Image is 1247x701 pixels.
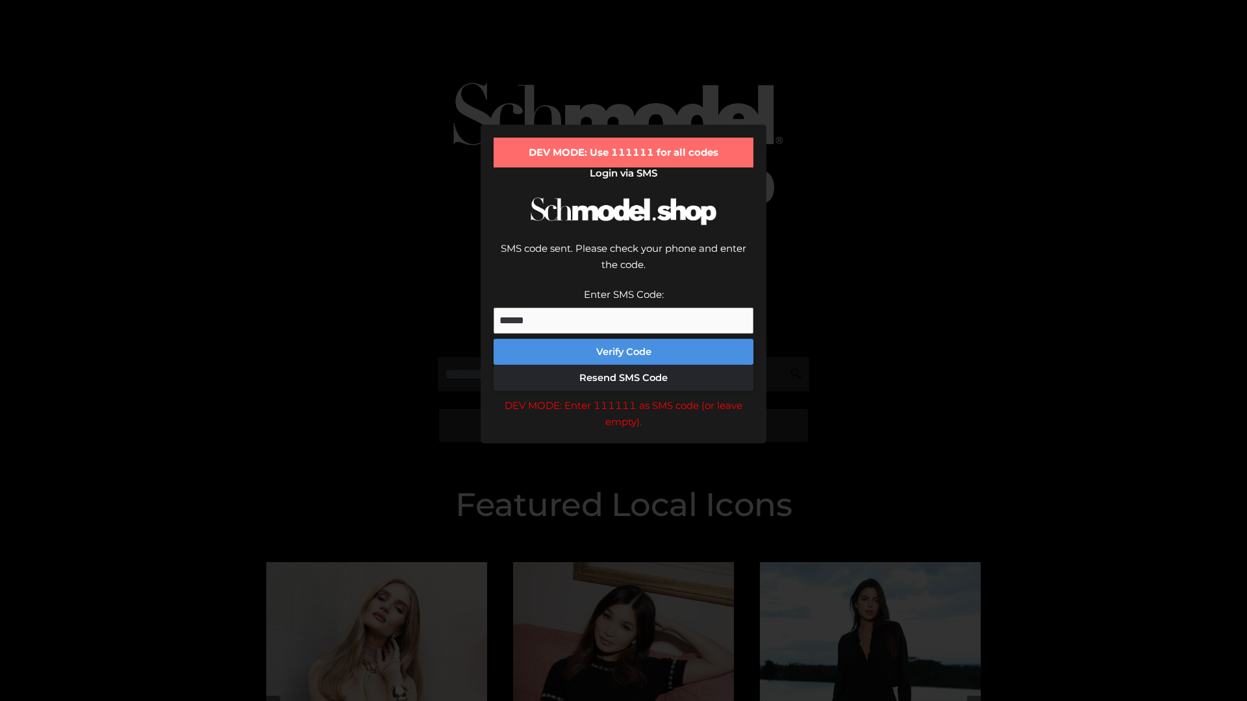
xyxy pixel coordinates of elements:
h2: Login via SMS [494,167,753,179]
div: SMS code sent. Please check your phone and enter the code. [494,240,753,286]
button: Resend SMS Code [494,365,753,391]
div: DEV MODE: Use 111111 for all codes [494,138,753,167]
div: DEV MODE: Enter 111111 as SMS code (or leave empty). [494,397,753,430]
img: Schmodel Logo [526,186,721,237]
button: Verify Code [494,339,753,365]
label: Enter SMS Code: [584,288,664,301]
